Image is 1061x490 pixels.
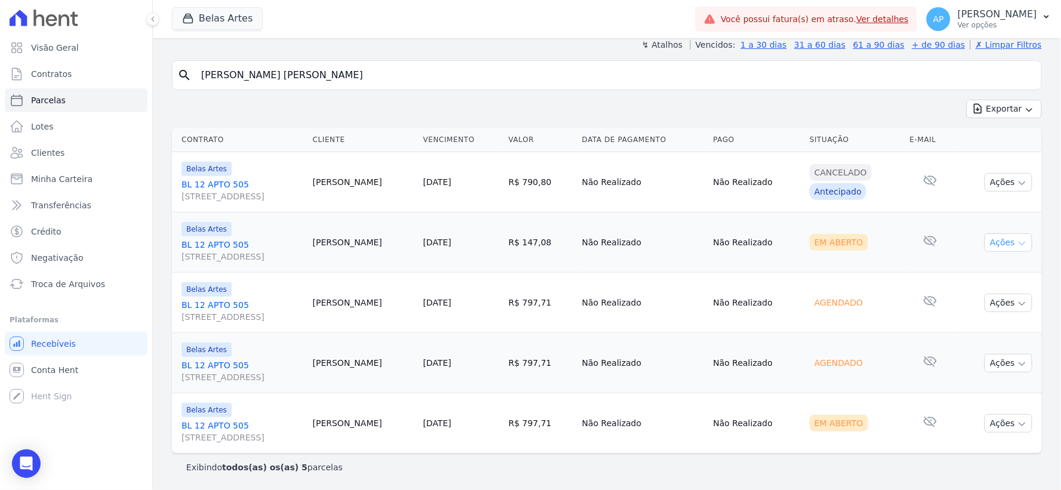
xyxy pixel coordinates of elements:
[308,152,419,212] td: [PERSON_NAME]
[5,167,147,191] a: Minha Carteira
[182,371,303,383] span: [STREET_ADDRESS]
[423,298,451,307] a: [DATE]
[182,311,303,323] span: [STREET_ADDRESS]
[31,338,76,350] span: Recebíveis
[5,62,147,86] a: Contratos
[985,294,1032,312] button: Ações
[709,152,805,212] td: Não Realizado
[642,40,682,50] label: ↯ Atalhos
[182,420,303,443] a: BL 12 APTO 505[STREET_ADDRESS]
[690,40,736,50] label: Vencidos:
[967,100,1042,118] button: Exportar
[810,355,868,371] div: Agendado
[504,273,577,333] td: R$ 797,71
[182,190,303,202] span: [STREET_ADDRESS]
[5,36,147,60] a: Visão Geral
[709,393,805,454] td: Não Realizado
[31,364,78,376] span: Conta Hent
[504,393,577,454] td: R$ 797,71
[5,115,147,138] a: Lotes
[31,173,93,185] span: Minha Carteira
[423,418,451,428] a: [DATE]
[423,358,451,368] a: [DATE]
[222,463,307,472] b: todos(as) os(as) 5
[10,313,143,327] div: Plataformas
[423,177,451,187] a: [DATE]
[31,278,105,290] span: Troca de Arquivos
[182,239,303,263] a: BL 12 APTO 505[STREET_ADDRESS]
[186,461,343,473] p: Exibindo parcelas
[5,246,147,270] a: Negativação
[177,68,192,82] i: search
[853,40,905,50] a: 61 a 90 dias
[308,273,419,333] td: [PERSON_NAME]
[182,359,303,383] a: BL 12 APTO 505[STREET_ADDRESS]
[810,183,866,200] div: Antecipado
[810,164,872,181] div: Cancelado
[182,162,232,176] span: Belas Artes
[958,20,1037,30] p: Ver opções
[577,128,709,152] th: Data de Pagamento
[172,128,308,152] th: Contrato
[5,220,147,244] a: Crédito
[709,128,805,152] th: Pago
[31,252,84,264] span: Negativação
[504,128,577,152] th: Valor
[857,14,909,24] a: Ver detalhes
[308,128,419,152] th: Cliente
[810,415,868,432] div: Em Aberto
[504,333,577,393] td: R$ 797,71
[182,178,303,202] a: BL 12 APTO 505[STREET_ADDRESS]
[419,128,504,152] th: Vencimento
[31,94,66,106] span: Parcelas
[182,251,303,263] span: [STREET_ADDRESS]
[31,199,91,211] span: Transferências
[504,212,577,273] td: R$ 147,08
[577,212,709,273] td: Não Realizado
[5,272,147,296] a: Troca de Arquivos
[917,2,1061,36] button: AP [PERSON_NAME] Ver opções
[194,63,1037,87] input: Buscar por nome do lote ou do cliente
[805,128,905,152] th: Situação
[970,40,1042,50] a: ✗ Limpar Filtros
[504,152,577,212] td: R$ 790,80
[933,15,944,23] span: AP
[794,40,845,50] a: 31 a 60 dias
[182,282,232,297] span: Belas Artes
[308,212,419,273] td: [PERSON_NAME]
[985,354,1032,372] button: Ações
[709,273,805,333] td: Não Realizado
[709,212,805,273] td: Não Realizado
[721,13,909,26] span: Você possui fatura(s) em atraso.
[5,141,147,165] a: Clientes
[985,173,1032,192] button: Ações
[182,432,303,443] span: [STREET_ADDRESS]
[985,414,1032,433] button: Ações
[741,40,787,50] a: 1 a 30 dias
[5,88,147,112] a: Parcelas
[5,193,147,217] a: Transferências
[182,299,303,323] a: BL 12 APTO 505[STREET_ADDRESS]
[985,233,1032,252] button: Ações
[905,128,955,152] th: E-mail
[5,332,147,356] a: Recebíveis
[31,226,61,238] span: Crédito
[423,238,451,247] a: [DATE]
[577,393,709,454] td: Não Realizado
[172,7,263,30] button: Belas Artes
[577,273,709,333] td: Não Realizado
[31,68,72,80] span: Contratos
[182,222,232,236] span: Belas Artes
[308,393,419,454] td: [PERSON_NAME]
[182,343,232,357] span: Belas Artes
[31,147,64,159] span: Clientes
[31,121,54,132] span: Lotes
[709,333,805,393] td: Não Realizado
[12,449,41,478] div: Open Intercom Messenger
[182,403,232,417] span: Belas Artes
[577,152,709,212] td: Não Realizado
[912,40,965,50] a: + de 90 dias
[308,333,419,393] td: [PERSON_NAME]
[958,8,1037,20] p: [PERSON_NAME]
[810,294,868,311] div: Agendado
